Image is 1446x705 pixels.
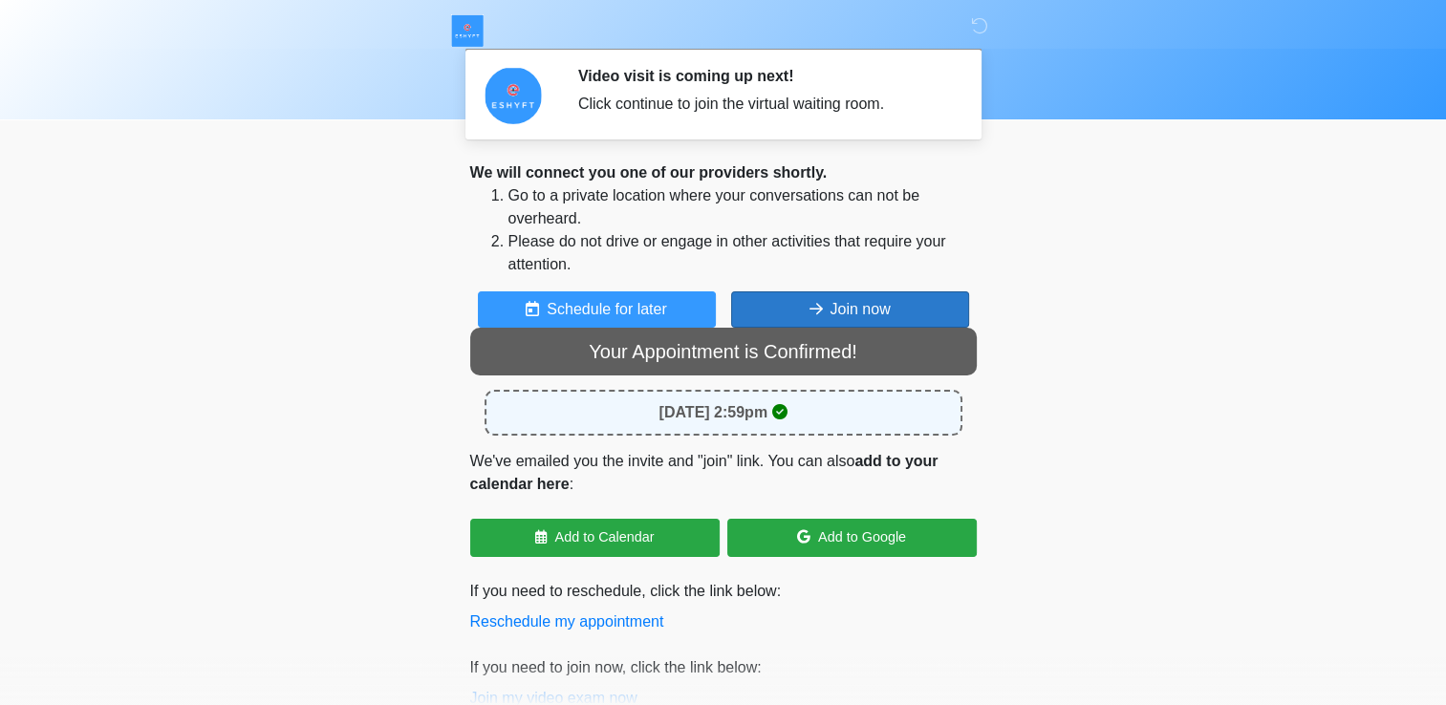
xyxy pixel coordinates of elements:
[470,450,977,496] p: We've emailed you the invite and "join" link. You can also :
[508,184,977,230] li: Go to a private location where your conversations can not be overheard.
[451,14,484,47] img: ESHYFT Logo
[727,519,977,557] a: Add to Google
[731,291,969,328] button: Join now
[508,230,977,276] li: Please do not drive or engage in other activities that require your attention.
[485,67,542,124] img: Agent Avatar
[478,291,716,328] button: Schedule for later
[470,519,720,557] a: Add to Calendar
[470,610,664,633] button: Reschedule my appointment
[470,580,977,633] p: If you need to reschedule, click the link below:
[578,67,948,85] h2: Video visit is coming up next!
[470,328,977,375] div: Your Appointment is Confirmed!
[470,161,977,184] div: We will connect you one of our providers shortly.
[578,93,948,116] div: Click continue to join the virtual waiting room.
[659,404,768,420] strong: [DATE] 2:59pm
